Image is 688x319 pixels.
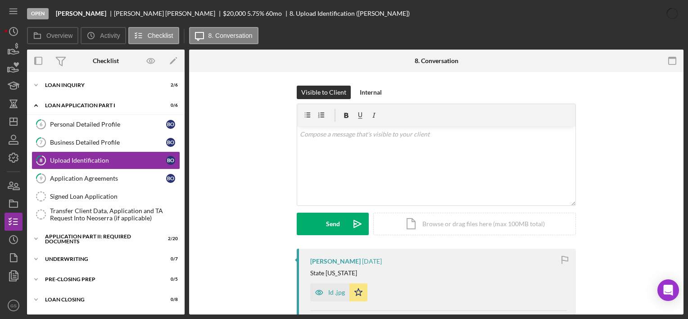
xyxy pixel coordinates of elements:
div: B O [166,156,175,165]
div: B O [166,174,175,183]
div: Pre-Closing Prep [45,277,155,282]
div: Signed Loan Application [50,193,180,200]
text: GS [10,303,17,308]
div: Personal Detailed Profile [50,121,166,128]
time: 2025-07-07 22:00 [362,258,382,265]
div: Id .jpg [328,289,345,296]
div: Checklist [93,57,119,64]
div: 5.75 % [247,10,264,17]
div: Open Intercom Messenger [657,279,679,301]
button: Send [297,213,369,235]
button: Visible to Client [297,86,351,99]
div: Internal [360,86,382,99]
div: Loan Closing [45,297,155,302]
div: Loan Application Part I [45,103,155,108]
tspan: 8 [40,157,42,163]
label: 8. Conversation [208,32,253,39]
label: Overview [46,32,72,39]
div: 0 / 8 [162,297,178,302]
a: 8Upload IdentificationBO [32,151,180,169]
b: [PERSON_NAME] [56,10,106,17]
div: 2 / 6 [162,82,178,88]
div: 8. Upload Identification ([PERSON_NAME]) [290,10,410,17]
a: Transfer Client Data, Application and TA Request Into Neoserra (if applicable) [32,205,180,223]
div: Transfer Client Data, Application and TA Request Into Neoserra (if applicable) [50,207,180,222]
label: Activity [100,32,120,39]
div: Application Agreements [50,175,166,182]
button: Id .jpg [310,283,367,301]
tspan: 7 [40,139,43,145]
button: Activity [81,27,126,44]
a: 6Personal Detailed ProfileBO [32,115,180,133]
div: [PERSON_NAME] [PERSON_NAME] [114,10,223,17]
div: 2 / 20 [162,236,178,242]
button: Internal [355,86,386,99]
div: B O [166,120,175,129]
div: 60 mo [266,10,282,17]
button: 8. Conversation [189,27,258,44]
div: 0 / 5 [162,277,178,282]
div: B O [166,138,175,147]
div: Business Detailed Profile [50,139,166,146]
div: Visible to Client [301,86,346,99]
button: Overview [27,27,78,44]
span: $20,000 [223,9,246,17]
div: [PERSON_NAME] [310,258,361,265]
div: Loan Inquiry [45,82,155,88]
button: GS [5,296,23,314]
a: Signed Loan Application [32,187,180,205]
button: Checklist [128,27,179,44]
div: Send [326,213,340,235]
div: Open [27,8,49,19]
div: Application Part II: Required Documents [45,234,155,244]
a: 9Application AgreementsBO [32,169,180,187]
div: 0 / 7 [162,256,178,262]
div: State [US_STATE] [310,269,357,277]
div: Underwriting [45,256,155,262]
tspan: 9 [40,175,43,181]
div: 0 / 6 [162,103,178,108]
a: 7Business Detailed ProfileBO [32,133,180,151]
label: Checklist [148,32,173,39]
div: 8. Conversation [415,57,458,64]
div: Upload Identification [50,157,166,164]
tspan: 6 [40,121,43,127]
